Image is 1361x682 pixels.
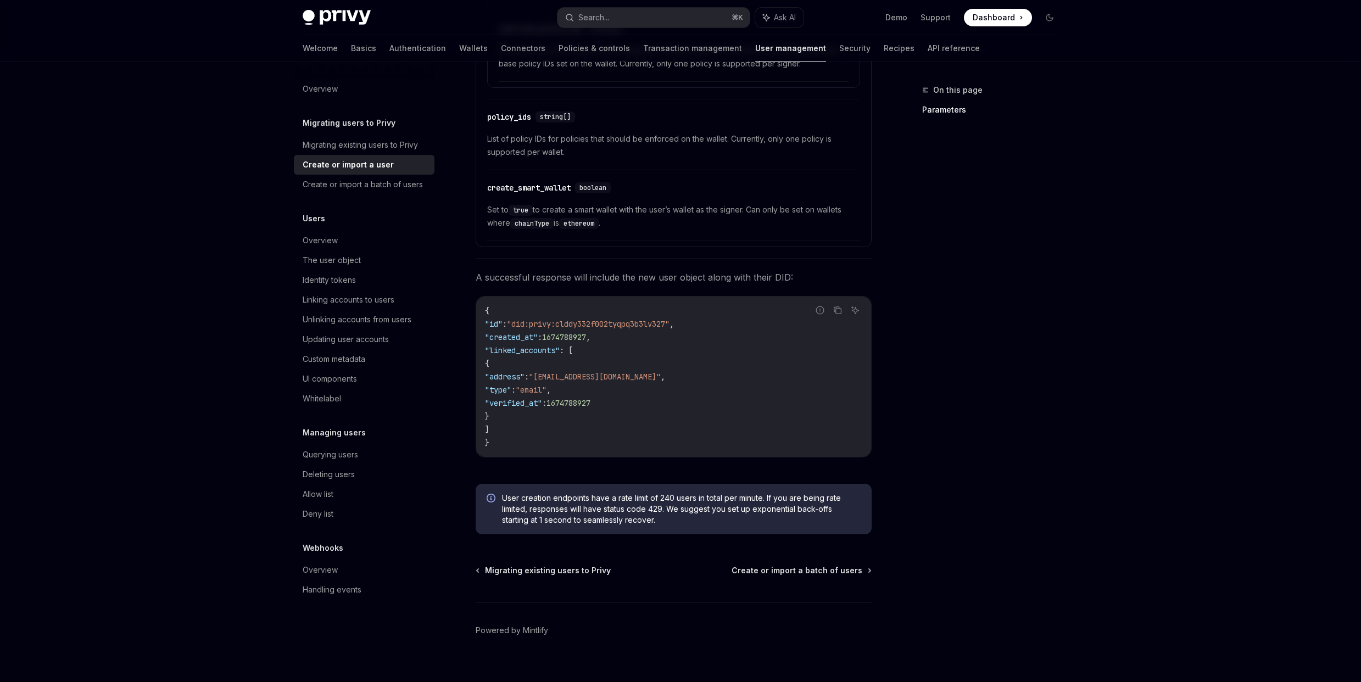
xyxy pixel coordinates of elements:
[928,35,980,62] a: API reference
[586,332,590,342] span: ,
[294,250,434,270] a: The user object
[303,293,394,306] div: Linking accounts to users
[294,135,434,155] a: Migrating existing users to Privy
[839,35,871,62] a: Security
[830,303,845,317] button: Copy the contents from the code block
[303,448,358,461] div: Querying users
[476,270,872,285] span: A successful response will include the new user object along with their DID:
[755,8,804,27] button: Ask AI
[294,290,434,310] a: Linking accounts to users
[294,231,434,250] a: Overview
[485,359,489,368] span: {
[485,424,489,434] span: ]
[294,79,434,99] a: Overview
[973,12,1015,23] span: Dashboard
[507,319,670,329] span: "did:privy:clddy332f002tyqpq3b3lv327"
[529,372,661,382] span: "[EMAIL_ADDRESS][DOMAIN_NAME]"
[485,438,489,448] span: }
[303,313,411,326] div: Unlinking accounts from users
[579,183,606,192] span: boolean
[303,468,355,481] div: Deleting users
[670,319,674,329] span: ,
[303,234,338,247] div: Overview
[485,306,489,316] span: {
[294,484,434,504] a: Allow list
[485,345,560,355] span: "linked_accounts"
[557,8,750,27] button: Search...⌘K
[294,445,434,465] a: Querying users
[294,504,434,524] a: Deny list
[294,389,434,409] a: Whitelabel
[487,111,531,122] div: policy_ids
[294,175,434,194] a: Create or import a batch of users
[389,35,446,62] a: Authentication
[303,333,389,346] div: Updating user accounts
[477,565,611,576] a: Migrating existing users to Privy
[525,372,529,382] span: :
[303,507,333,521] div: Deny list
[476,625,548,636] a: Powered by Mintlify
[559,218,599,229] code: ethereum
[294,310,434,329] a: Unlinking accounts from users
[732,565,871,576] a: Create or import a batch of users
[303,212,325,225] h5: Users
[921,12,951,23] a: Support
[755,35,826,62] a: User management
[503,319,507,329] span: :
[303,372,357,385] div: UI components
[540,113,571,121] span: string[]
[510,218,554,229] code: chainType
[922,101,1067,119] a: Parameters
[303,178,423,191] div: Create or import a batch of users
[774,12,796,23] span: Ask AI
[351,35,376,62] a: Basics
[459,35,488,62] a: Wallets
[546,385,551,395] span: ,
[485,332,538,342] span: "created_at"
[516,385,546,395] span: "email"
[578,11,609,24] div: Search...
[303,353,365,366] div: Custom metadata
[511,385,516,395] span: :
[485,319,503,329] span: "id"
[643,35,742,62] a: Transaction management
[509,205,533,216] code: true
[485,411,489,421] span: }
[848,303,862,317] button: Ask AI
[303,426,366,439] h5: Managing users
[303,138,418,152] div: Migrating existing users to Privy
[294,329,434,349] a: Updating user accounts
[485,398,542,408] span: "verified_at"
[303,158,394,171] div: Create or import a user
[294,349,434,369] a: Custom metadata
[485,565,611,576] span: Migrating existing users to Privy
[538,332,542,342] span: :
[546,398,590,408] span: 1674788927
[485,385,511,395] span: "type"
[294,465,434,484] a: Deleting users
[933,83,983,97] span: On this page
[487,132,860,159] span: List of policy IDs for policies that should be enforced on the wallet. Currently, only one policy...
[303,35,338,62] a: Welcome
[294,580,434,600] a: Handling events
[487,182,571,193] div: create_smart_wallet
[485,372,525,382] span: "address"
[487,203,860,230] span: Set to to create a smart wallet with the user’s wallet as the signer. Can only be set on wallets ...
[885,12,907,23] a: Demo
[294,155,434,175] a: Create or import a user
[501,35,545,62] a: Connectors
[303,254,361,267] div: The user object
[559,35,630,62] a: Policies & controls
[303,10,371,25] img: dark logo
[303,563,338,577] div: Overview
[732,565,862,576] span: Create or import a batch of users
[487,494,498,505] svg: Info
[502,493,861,526] span: User creation endpoints have a rate limit of 240 users in total per minute. If you are being rate...
[884,35,914,62] a: Recipes
[294,560,434,580] a: Overview
[303,82,338,96] div: Overview
[294,369,434,389] a: UI components
[303,488,333,501] div: Allow list
[303,583,361,596] div: Handling events
[542,332,586,342] span: 1674788927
